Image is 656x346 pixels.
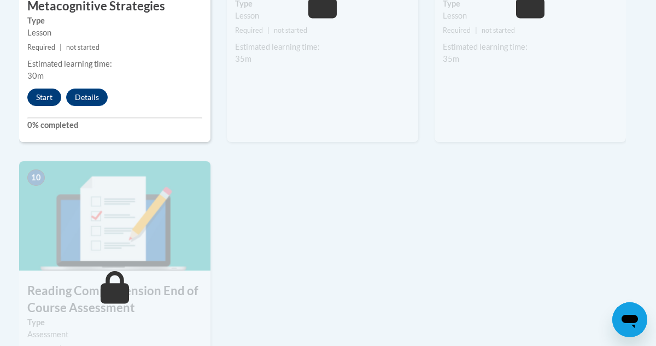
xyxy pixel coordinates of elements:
span: Required [27,43,55,51]
button: Start [27,89,61,106]
iframe: Button to launch messaging window [612,302,647,337]
span: 35m [443,54,459,63]
div: Lesson [235,10,410,22]
img: Course Image [19,161,210,271]
span: | [475,26,477,34]
div: Estimated learning time: [235,41,410,53]
div: Assessment [27,329,202,341]
label: Type [27,15,202,27]
span: 30m [27,71,44,80]
div: Estimated learning time: [27,58,202,70]
label: Type [27,316,202,329]
span: 10 [27,169,45,186]
span: | [267,26,270,34]
span: not started [274,26,307,34]
span: | [60,43,62,51]
span: not started [66,43,99,51]
div: Lesson [27,27,202,39]
span: not started [482,26,515,34]
div: Lesson [443,10,618,22]
div: Estimated learning time: [443,41,618,53]
label: 0% completed [27,119,202,131]
span: Required [235,26,263,34]
span: Required [443,26,471,34]
span: 35m [235,54,251,63]
h3: Reading Comprehension End of Course Assessment [19,283,210,316]
button: Details [66,89,108,106]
